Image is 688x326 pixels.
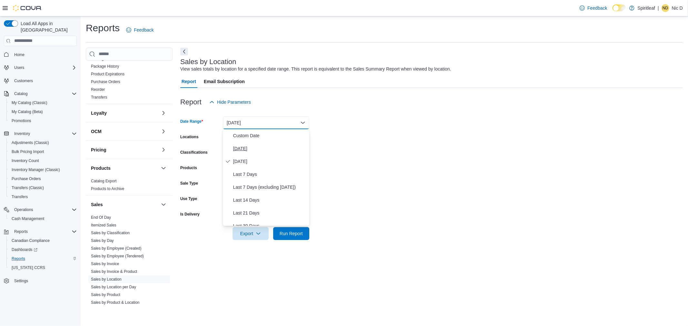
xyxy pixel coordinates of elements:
[12,130,33,138] button: Inventory
[9,175,77,183] span: Purchase Orders
[12,77,35,85] a: Customers
[14,207,33,212] span: Operations
[658,4,659,12] p: |
[180,48,188,55] button: Next
[236,227,265,240] span: Export
[6,192,79,201] button: Transfers
[14,278,28,283] span: Settings
[91,201,158,208] button: Sales
[12,64,77,72] span: Users
[91,95,107,100] a: Transfers
[9,139,77,147] span: Adjustments (Classic)
[12,167,60,172] span: Inventory Manager (Classic)
[9,99,77,107] span: My Catalog (Classic)
[12,51,27,59] a: Home
[9,157,42,165] a: Inventory Count
[12,158,39,163] span: Inventory Count
[1,205,79,214] button: Operations
[6,147,79,156] button: Bulk Pricing Import
[91,300,140,305] a: Sales by Product & Location
[86,177,173,195] div: Products
[613,5,626,11] input: Dark Mode
[9,148,77,156] span: Bulk Pricing Import
[12,90,77,98] span: Catalog
[14,91,27,96] span: Catalog
[91,292,120,297] a: Sales by Product
[180,119,203,124] label: Date Range
[9,193,30,201] a: Transfers
[233,132,307,139] span: Custom Date
[91,215,111,220] a: End Of Day
[91,56,119,61] a: Package Details
[180,212,200,217] label: Is Delivery
[9,237,52,245] a: Canadian Compliance
[9,215,77,223] span: Cash Management
[182,75,196,88] span: Report
[4,47,77,302] nav: Complex example
[91,187,124,191] a: Products to Archive
[160,128,167,135] button: OCM
[91,285,136,289] a: Sales by Location per Day
[160,201,167,208] button: Sales
[233,222,307,230] span: Last 30 Days
[9,139,52,147] a: Adjustments (Classic)
[9,237,77,245] span: Canadian Compliance
[91,254,144,258] a: Sales by Employee (Tendered)
[91,128,102,135] h3: OCM
[12,206,36,214] button: Operations
[12,109,43,114] span: My Catalog (Beta)
[1,276,79,285] button: Settings
[9,246,40,254] a: Dashboards
[233,183,307,191] span: Last 7 Days (excluding [DATE])
[12,176,41,181] span: Purchase Orders
[223,116,309,129] button: [DATE]
[86,22,120,34] h1: Reports
[91,261,119,266] span: Sales by Invoice
[9,148,47,156] a: Bulk Pricing Import
[91,64,119,69] a: Package History
[91,110,107,116] h3: Loyalty
[14,78,33,83] span: Customers
[12,206,77,214] span: Operations
[91,223,116,227] a: Itemized Sales
[180,196,197,201] label: Use Type
[12,256,25,261] span: Reports
[587,5,607,11] span: Feedback
[12,140,49,145] span: Adjustments (Classic)
[273,227,309,240] button: Run Report
[9,264,77,272] span: Washington CCRS
[663,4,668,12] span: ND
[280,230,303,237] span: Run Report
[91,231,130,235] a: Sales by Classification
[91,246,142,251] a: Sales by Employee (Created)
[180,134,199,139] label: Locations
[672,4,683,12] p: Nic D
[9,255,28,263] a: Reports
[6,263,79,272] button: [US_STATE] CCRS
[613,11,613,12] span: Dark Mode
[1,129,79,138] button: Inventory
[91,87,105,92] a: Reorder
[9,157,77,165] span: Inventory Count
[12,238,50,243] span: Canadian Compliance
[9,193,77,201] span: Transfers
[6,116,79,125] button: Promotions
[91,186,124,191] span: Products to Archive
[91,147,158,153] button: Pricing
[6,254,79,263] button: Reports
[91,201,103,208] h3: Sales
[6,236,79,245] button: Canadian Compliance
[217,99,251,105] span: Hide Parameters
[86,214,173,324] div: Sales
[12,100,47,105] span: My Catalog (Classic)
[12,90,30,98] button: Catalog
[9,184,46,192] a: Transfers (Classic)
[12,130,77,138] span: Inventory
[12,228,77,235] span: Reports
